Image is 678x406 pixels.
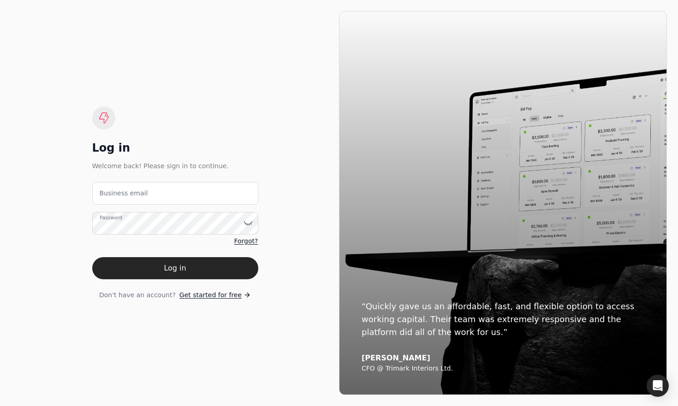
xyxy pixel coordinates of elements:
button: Log in [92,257,258,279]
span: Don't have an account? [99,290,176,300]
div: CFO @ Trimark Interiors Ltd. [362,365,644,373]
div: [PERSON_NAME] [362,353,644,363]
a: Get started for free [179,290,251,300]
label: Business email [100,188,148,198]
a: Forgot? [234,236,258,246]
div: Log in [92,141,258,155]
span: Get started for free [179,290,242,300]
label: Password [100,214,122,221]
div: Welcome back! Please sign in to continue. [92,161,258,171]
div: “Quickly gave us an affordable, fast, and flexible option to access working capital. Their team w... [362,300,644,339]
div: Open Intercom Messenger [647,375,669,397]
